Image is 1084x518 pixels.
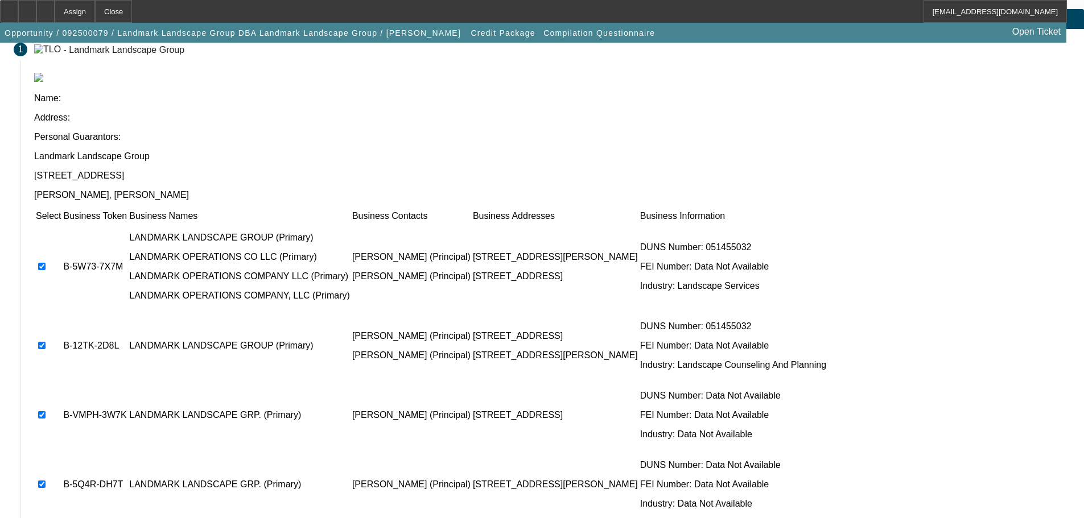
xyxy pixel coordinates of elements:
p: DUNS Number: 051455032 [640,321,826,331]
td: Business Names [129,210,351,222]
p: [STREET_ADDRESS][PERSON_NAME] [473,479,638,490]
p: [PERSON_NAME] (Principal) [352,479,471,490]
p: LANDMARK OPERATIONS CO LLC (Primary) [129,252,350,262]
span: Opportunity / 092500079 / Landmark Landscape Group DBA Landmark Landscape Group / [PERSON_NAME] [5,28,461,38]
td: B-12TK-2D8L [63,312,127,380]
p: [PERSON_NAME] (Principal) [352,331,471,341]
p: Industry: Data Not Available [640,499,826,509]
p: LANDMARK LANDSCAPE GROUP (Primary) [129,341,350,351]
p: Name: [34,93,1070,103]
p: LANDMARK OPERATIONS COMPANY, LLC (Primary) [129,291,350,301]
p: [PERSON_NAME] (Principal) [352,410,471,420]
td: Business Token [63,210,127,222]
span: 1 [18,44,23,55]
p: Industry: Landscape Counseling And Planning [640,360,826,370]
td: Business Addresses [472,210,638,222]
p: [PERSON_NAME] (Principal) [352,271,471,281]
p: FEI Number: Data Not Available [640,262,826,272]
img: tlo.png [34,73,43,82]
p: [STREET_ADDRESS] [473,410,638,420]
p: [STREET_ADDRESS][PERSON_NAME] [473,350,638,360]
span: Credit Package [471,28,535,38]
p: LANDMARK LANDSCAPE GROUP (Primary) [129,233,350,243]
p: [STREET_ADDRESS][PERSON_NAME] [473,252,638,262]
p: [PERSON_NAME] (Principal) [352,350,471,360]
p: DUNS Number: Data Not Available [640,460,826,470]
a: Open Ticket [1008,22,1065,42]
p: Industry: Landscape Services [640,281,826,291]
td: Business Information [640,210,827,222]
p: FEI Number: Data Not Available [640,410,826,420]
span: Compilation Questionnaire [543,28,655,38]
p: [STREET_ADDRESS] [473,331,638,341]
p: LANDMARK OPERATIONS COMPANY LLC (Primary) [129,271,350,281]
button: Credit Package [468,23,538,43]
p: [STREET_ADDRESS] [34,171,1070,181]
td: B-5W73-7X7M [63,223,127,310]
p: FEI Number: Data Not Available [640,479,826,490]
p: [PERSON_NAME] (Principal) [352,252,471,262]
button: Compilation Questionnaire [541,23,658,43]
p: [PERSON_NAME], [PERSON_NAME] [34,190,1070,200]
td: B-VMPH-3W7K [63,381,127,449]
td: Select [35,210,61,222]
p: [STREET_ADDRESS] [473,271,638,281]
img: TLO [34,44,61,55]
p: Landmark Landscape Group [34,151,1070,161]
p: LANDMARK LANDSCAPE GRP. (Primary) [129,479,350,490]
p: FEI Number: Data Not Available [640,341,826,351]
p: DUNS Number: 051455032 [640,242,826,252]
p: DUNS Number: Data Not Available [640,391,826,401]
p: Address: [34,113,1070,123]
p: LANDMARK LANDSCAPE GRP. (Primary) [129,410,350,420]
p: Industry: Data Not Available [640,429,826,440]
p: Personal Guarantors: [34,132,1070,142]
td: Business Contacts [352,210,471,222]
div: - Landmark Landscape Group [64,44,185,54]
